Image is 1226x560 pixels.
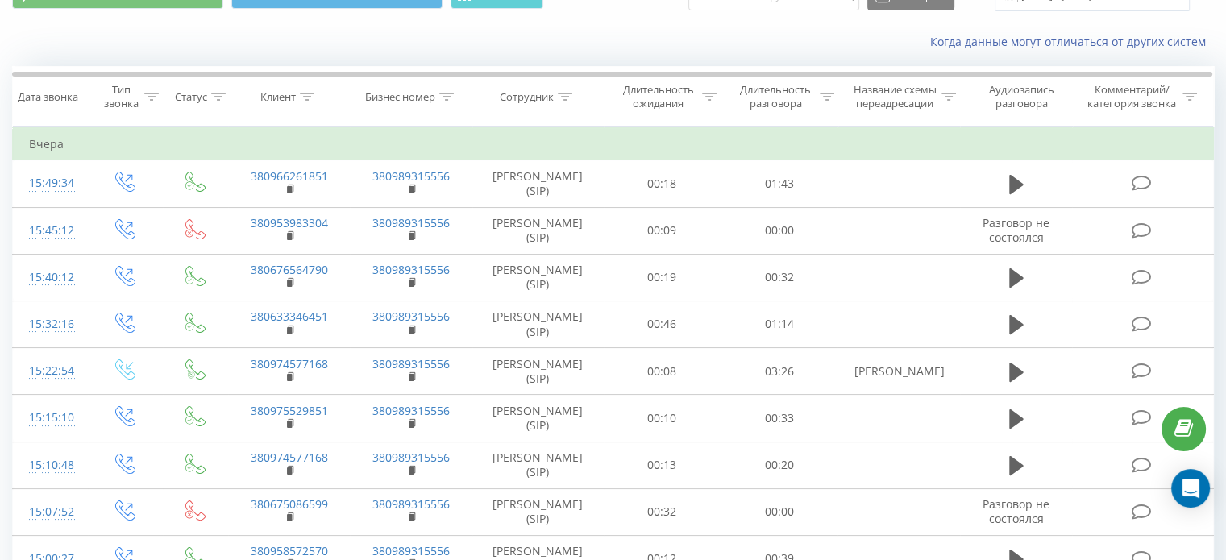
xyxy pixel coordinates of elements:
td: 00:10 [604,395,721,442]
a: 380974577168 [251,450,328,465]
div: Аудиозапись разговора [975,83,1069,110]
a: 380989315556 [372,168,450,184]
td: 00:32 [721,254,837,301]
td: [PERSON_NAME] (SIP) [472,348,604,395]
td: 00:09 [604,207,721,254]
td: [PERSON_NAME] (SIP) [472,160,604,207]
div: Open Intercom Messenger [1171,469,1210,508]
td: 03:26 [721,348,837,395]
div: Комментарий/категория звонка [1084,83,1178,110]
a: 380989315556 [372,262,450,277]
div: 15:07:52 [29,496,72,528]
td: 00:00 [721,488,837,535]
td: [PERSON_NAME] [837,348,959,395]
a: 380974577168 [251,356,328,371]
td: 00:33 [721,395,837,442]
div: Клиент [260,90,296,104]
a: 380633346451 [251,309,328,324]
a: 380989315556 [372,309,450,324]
a: 380989315556 [372,543,450,558]
div: 15:10:48 [29,450,72,481]
td: [PERSON_NAME] (SIP) [472,301,604,347]
td: [PERSON_NAME] (SIP) [472,254,604,301]
td: 01:43 [721,160,837,207]
div: 15:40:12 [29,262,72,293]
a: 380958572570 [251,543,328,558]
a: 380953983304 [251,215,328,230]
a: 380676564790 [251,262,328,277]
div: Статус [175,90,207,104]
td: 00:46 [604,301,721,347]
td: 00:32 [604,488,721,535]
div: Тип звонка [102,83,139,110]
a: 380989315556 [372,403,450,418]
td: 00:13 [604,442,721,488]
div: 15:22:54 [29,355,72,387]
div: Дата звонка [18,90,78,104]
td: 00:19 [604,254,721,301]
div: 15:15:10 [29,402,72,433]
span: Разговор не состоялся [983,496,1049,526]
div: Длительность разговора [735,83,816,110]
a: 380989315556 [372,496,450,512]
td: [PERSON_NAME] (SIP) [472,395,604,442]
td: Вчера [13,128,1214,160]
span: Разговор не состоялся [983,215,1049,245]
td: [PERSON_NAME] (SIP) [472,488,604,535]
a: 380966261851 [251,168,328,184]
td: 01:14 [721,301,837,347]
a: 380675086599 [251,496,328,512]
td: 00:20 [721,442,837,488]
div: 15:45:12 [29,215,72,247]
a: Когда данные могут отличаться от других систем [930,34,1214,49]
a: 380989315556 [372,356,450,371]
a: 380989315556 [372,215,450,230]
div: Бизнес номер [365,90,435,104]
td: 00:18 [604,160,721,207]
td: 00:00 [721,207,837,254]
div: 15:49:34 [29,168,72,199]
td: [PERSON_NAME] (SIP) [472,442,604,488]
td: 00:08 [604,348,721,395]
a: 380989315556 [372,450,450,465]
div: Длительность ожидания [618,83,699,110]
td: [PERSON_NAME] (SIP) [472,207,604,254]
div: 15:32:16 [29,309,72,340]
div: Сотрудник [500,90,554,104]
div: Название схемы переадресации [853,83,937,110]
a: 380975529851 [251,403,328,418]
